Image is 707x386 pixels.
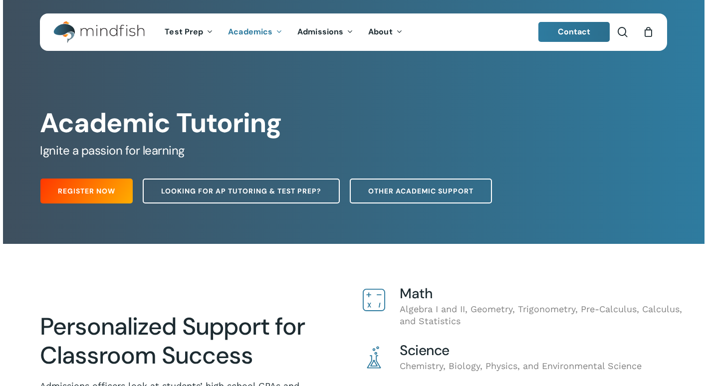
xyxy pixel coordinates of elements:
h5: Ignite a passion for learning [40,143,667,159]
div: Algebra I and II, Geometry, Trigonometry, Pre-Calculus, Calculus, and Statistics [400,286,682,327]
h2: Personalized Support for Classroom Success [40,312,316,370]
nav: Main Menu [157,13,410,51]
span: Looking for AP Tutoring & Test Prep? [161,186,321,196]
a: Test Prep [157,28,221,36]
a: About [361,28,410,36]
span: Other Academic Support [368,186,473,196]
span: Academics [228,26,272,37]
a: Academics [221,28,290,36]
a: Register Now [40,179,133,203]
a: Looking for AP Tutoring & Test Prep? [143,179,340,203]
span: Test Prep [165,26,203,37]
span: Register Now [58,186,115,196]
span: About [368,26,393,37]
a: Other Academic Support [350,179,492,203]
div: Chemistry, Biology, Physics, and Environmental Science [400,343,682,372]
span: Admissions [297,26,343,37]
h4: Math [400,286,682,301]
a: Admissions [290,28,361,36]
a: Contact [538,22,610,42]
h4: Science [400,343,682,358]
h1: Academic Tutoring [40,107,667,139]
a: Cart [643,26,654,37]
header: Main Menu [40,13,667,51]
span: Contact [558,26,591,37]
